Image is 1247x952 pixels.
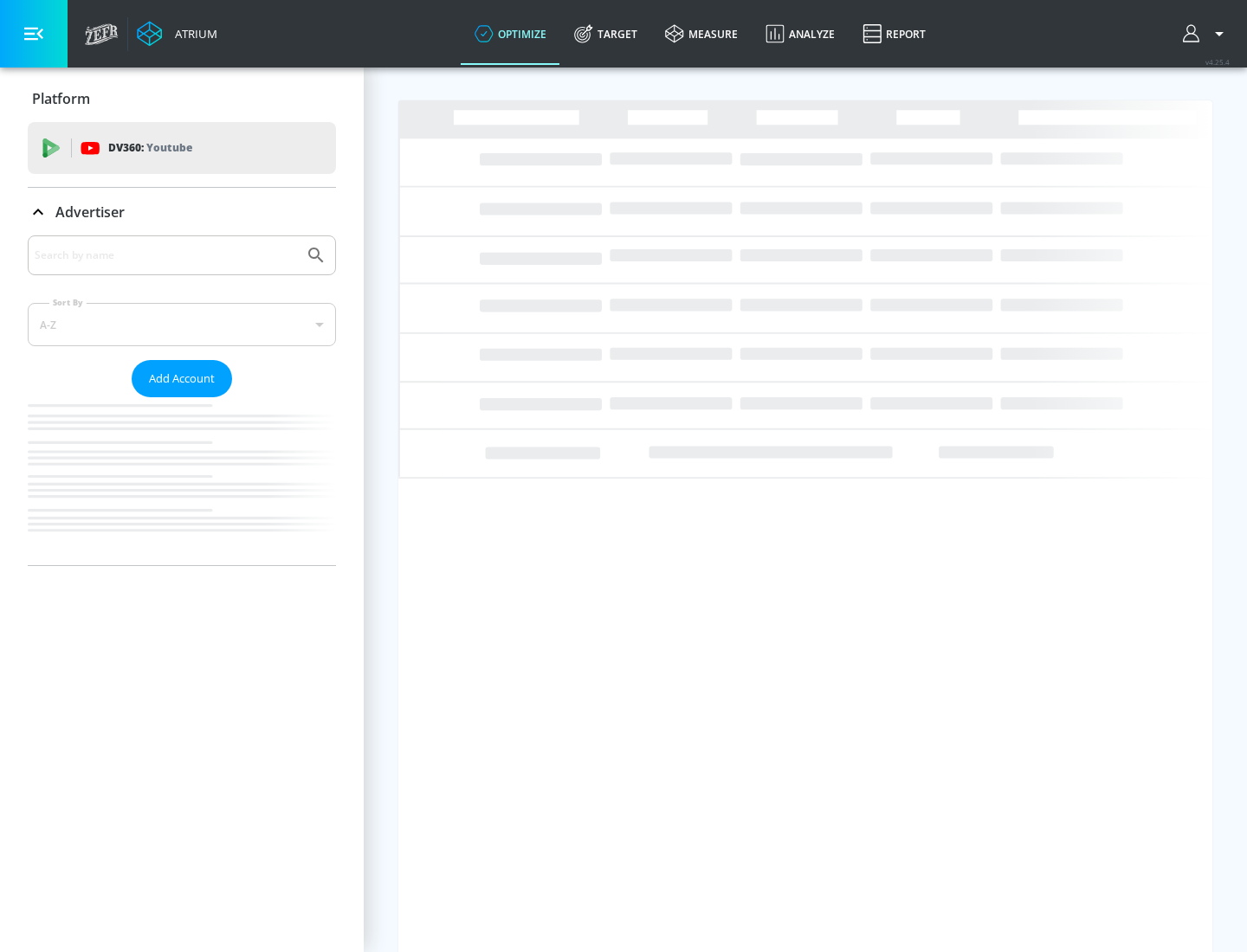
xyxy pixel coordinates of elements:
[32,89,90,108] p: Platform
[1205,57,1230,67] span: v 4.25.4
[28,303,336,346] div: A-Z
[849,3,940,65] a: Report
[651,3,752,65] a: measure
[752,3,849,65] a: Analyze
[35,244,297,267] input: Search by name
[146,138,192,157] p: Youtube
[28,188,336,236] div: Advertiser
[168,26,217,42] div: Atrium
[149,369,215,389] span: Add Account
[28,235,336,565] div: Advertiser
[49,297,87,308] label: Sort By
[560,3,651,65] a: Target
[55,203,125,222] p: Advertiser
[132,360,232,397] button: Add Account
[108,138,192,158] p: DV360:
[28,397,336,565] nav: list of Advertiser
[137,21,217,47] a: Atrium
[28,74,336,123] div: Platform
[461,3,560,65] a: optimize
[28,122,336,174] div: DV360: Youtube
